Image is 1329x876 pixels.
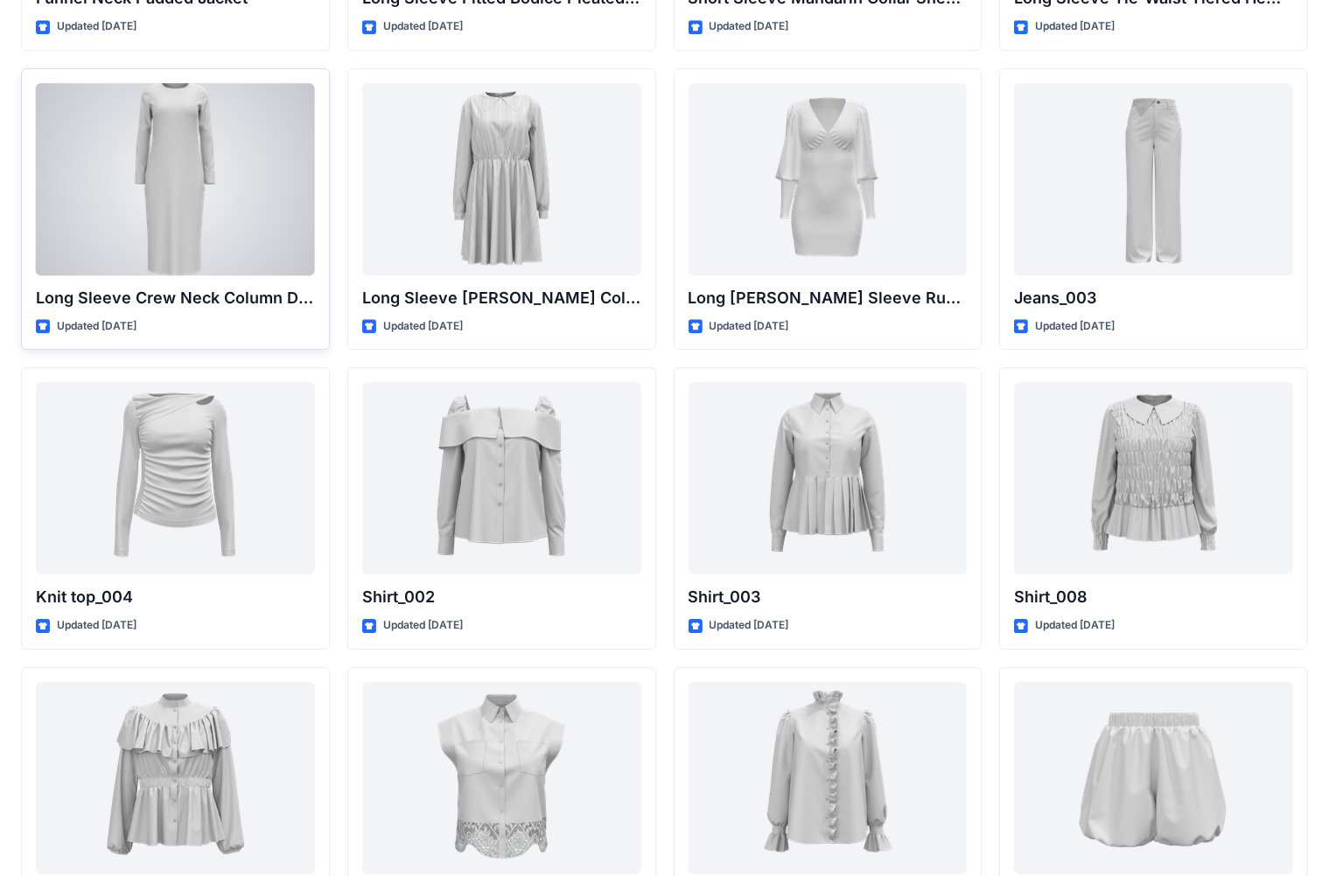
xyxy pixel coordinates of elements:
[689,682,968,874] a: Shirt_004
[689,382,968,574] a: Shirt_003
[362,585,641,609] p: Shirt_002
[383,616,463,635] p: Updated [DATE]
[710,17,789,36] p: Updated [DATE]
[36,682,315,874] a: Shirt_007
[383,17,463,36] p: Updated [DATE]
[36,585,315,609] p: Knit top_004
[1035,17,1115,36] p: Updated [DATE]
[57,317,136,336] p: Updated [DATE]
[710,616,789,635] p: Updated [DATE]
[36,83,315,275] a: Long Sleeve Crew Neck Column Dress
[710,317,789,336] p: Updated [DATE]
[57,17,136,36] p: Updated [DATE]
[1014,83,1293,275] a: Jeans_003
[362,382,641,574] a: Shirt_002
[1014,382,1293,574] a: Shirt_008
[1014,585,1293,609] p: Shirt_008
[1035,317,1115,336] p: Updated [DATE]
[362,682,641,874] a: Shirt_005
[1035,616,1115,635] p: Updated [DATE]
[57,616,136,635] p: Updated [DATE]
[362,83,641,275] a: Long Sleeve Peter Pan Collar Gathered Waist Dress
[689,585,968,609] p: Shirt_003
[362,286,641,310] p: Long Sleeve [PERSON_NAME] Collar Gathered Waist Dress
[36,286,315,310] p: Long Sleeve Crew Neck Column Dress
[689,83,968,275] a: Long Bishop Sleeve Ruched Mini Dress
[1014,286,1293,310] p: Jeans_003
[1014,682,1293,874] a: Shorts_005
[689,286,968,310] p: Long [PERSON_NAME] Sleeve Ruched Mini Dress
[383,317,463,336] p: Updated [DATE]
[36,382,315,574] a: Knit top_004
